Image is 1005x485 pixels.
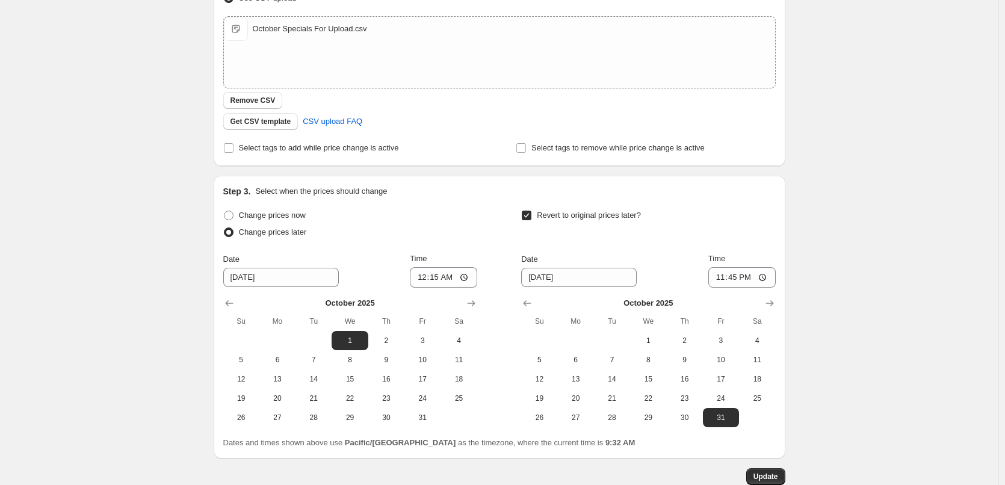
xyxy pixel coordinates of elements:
[223,185,251,197] h2: Step 3.
[739,350,775,369] button: Saturday October 11 2025
[441,389,477,408] button: Saturday October 25 2025
[223,369,259,389] button: Sunday October 12 2025
[410,267,477,288] input: 12:00
[563,394,589,403] span: 20
[526,374,552,384] span: 12
[630,312,666,331] th: Wednesday
[228,374,255,384] span: 12
[521,268,637,287] input: 9/26/2025
[223,350,259,369] button: Sunday October 5 2025
[300,394,327,403] span: 21
[708,355,734,365] span: 10
[744,394,770,403] span: 25
[228,413,255,422] span: 26
[605,438,635,447] b: 9:32 AM
[445,336,472,345] span: 4
[563,374,589,384] span: 13
[521,369,557,389] button: Sunday October 12 2025
[445,317,472,326] span: Sa
[300,374,327,384] span: 14
[332,312,368,331] th: Wednesday
[295,408,332,427] button: Tuesday October 28 2025
[708,336,734,345] span: 3
[295,369,332,389] button: Tuesday October 14 2025
[300,413,327,422] span: 28
[739,312,775,331] th: Saturday
[259,369,295,389] button: Monday October 13 2025
[295,312,332,331] th: Tuesday
[703,389,739,408] button: Friday October 24 2025
[703,369,739,389] button: Friday October 17 2025
[332,331,368,350] button: Wednesday October 1 2025
[599,355,625,365] span: 7
[368,312,404,331] th: Thursday
[599,413,625,422] span: 28
[409,374,436,384] span: 17
[228,317,255,326] span: Su
[230,117,291,126] span: Get CSV template
[239,143,399,152] span: Select tags to add while price change is active
[671,374,697,384] span: 16
[635,355,661,365] span: 8
[744,355,770,365] span: 11
[336,317,363,326] span: We
[563,413,589,422] span: 27
[368,331,404,350] button: Thursday October 2 2025
[739,331,775,350] button: Saturday October 4 2025
[441,312,477,331] th: Saturday
[295,112,370,131] a: CSV upload FAQ
[409,394,436,403] span: 24
[671,355,697,365] span: 9
[521,350,557,369] button: Sunday October 5 2025
[558,350,594,369] button: Monday October 6 2025
[441,350,477,369] button: Saturday October 11 2025
[630,331,666,350] button: Wednesday October 1 2025
[635,374,661,384] span: 15
[409,317,436,326] span: Fr
[255,185,387,197] p: Select when the prices should change
[336,336,363,345] span: 1
[373,413,400,422] span: 30
[223,255,240,264] span: Date
[708,374,734,384] span: 17
[558,389,594,408] button: Monday October 20 2025
[521,312,557,331] th: Sunday
[703,350,739,369] button: Friday October 10 2025
[703,312,739,331] th: Friday
[537,211,641,220] span: Revert to original prices later?
[708,254,725,263] span: Time
[264,413,291,422] span: 27
[594,350,630,369] button: Tuesday October 7 2025
[594,312,630,331] th: Tuesday
[594,389,630,408] button: Tuesday October 21 2025
[368,350,404,369] button: Thursday October 9 2025
[666,312,702,331] th: Thursday
[558,369,594,389] button: Monday October 13 2025
[223,113,298,130] button: Get CSV template
[526,413,552,422] span: 26
[761,295,778,312] button: Show next month, November 2025
[526,394,552,403] span: 19
[259,312,295,331] th: Monday
[373,336,400,345] span: 2
[445,355,472,365] span: 11
[703,408,739,427] button: Friday October 31 2025
[295,389,332,408] button: Tuesday October 21 2025
[708,394,734,403] span: 24
[630,350,666,369] button: Wednesday October 8 2025
[303,116,362,128] span: CSV upload FAQ
[264,394,291,403] span: 20
[599,374,625,384] span: 14
[264,355,291,365] span: 6
[332,369,368,389] button: Wednesday October 15 2025
[295,350,332,369] button: Tuesday October 7 2025
[521,255,537,264] span: Date
[373,394,400,403] span: 23
[558,408,594,427] button: Monday October 27 2025
[635,394,661,403] span: 22
[300,355,327,365] span: 7
[410,254,427,263] span: Time
[744,336,770,345] span: 4
[264,374,291,384] span: 13
[221,295,238,312] button: Show previous month, September 2025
